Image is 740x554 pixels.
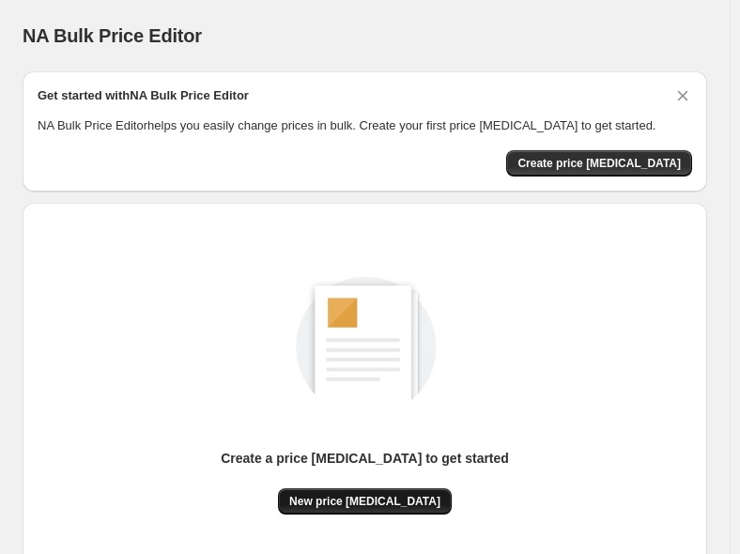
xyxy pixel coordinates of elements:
h2: Get started with NA Bulk Price Editor [38,86,249,105]
button: Dismiss card [673,86,692,105]
p: NA Bulk Price Editor helps you easily change prices in bulk. Create your first price [MEDICAL_DAT... [38,116,692,135]
span: New price [MEDICAL_DATA] [289,494,440,509]
span: NA Bulk Price Editor [23,25,202,46]
p: Create a price [MEDICAL_DATA] to get started [221,449,509,468]
button: Create price change job [506,150,692,177]
span: Create price [MEDICAL_DATA] [517,156,681,171]
button: New price [MEDICAL_DATA] [278,488,452,515]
